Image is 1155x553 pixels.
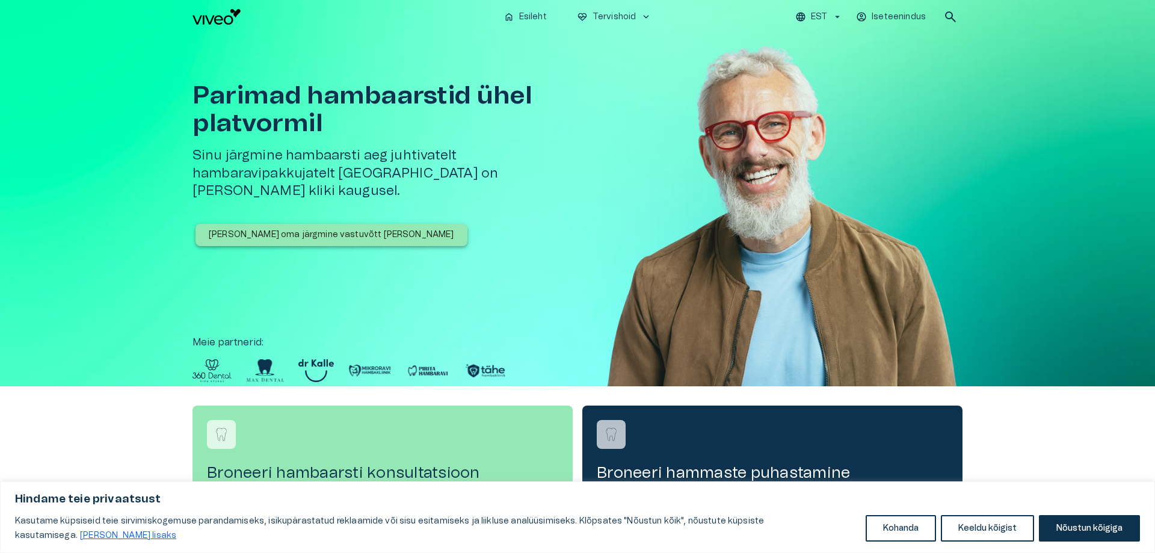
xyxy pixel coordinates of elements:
img: Partner logo [298,359,334,382]
h4: Broneeri hammaste puhastamine [597,463,948,483]
a: Navigate to service booking [192,406,573,497]
p: EST [811,11,827,23]
button: ecg_heartTervishoidkeyboard_arrow_down [572,8,657,26]
p: Esileht [519,11,547,23]
a: Loe lisaks [79,531,177,540]
button: Iseteenindus [854,8,929,26]
img: Partner logo [246,359,284,382]
button: Nõustun kõigiga [1039,515,1140,542]
button: homeEsileht [499,8,553,26]
button: [PERSON_NAME] oma järgmine vastuvõtt [PERSON_NAME] [196,224,467,246]
img: Partner logo [348,359,392,382]
button: open search modal [938,5,962,29]
button: Keeldu kõigist [941,515,1034,542]
img: Man with glasses smiling [602,34,962,422]
p: Tervishoid [593,11,636,23]
img: Partner logo [192,359,232,382]
h5: Sinu järgmine hambaarsti aeg juhtivatelt hambaravipakkujatelt [GEOGRAPHIC_DATA] on [PERSON_NAME] ... [192,147,582,200]
img: Broneeri hammaste puhastamine logo [602,425,620,443]
span: keyboard_arrow_down [641,11,651,22]
button: Kohanda [866,515,936,542]
img: Partner logo [464,359,507,382]
span: ecg_heart [577,11,588,22]
img: Partner logo [406,359,449,382]
a: Navigate to service booking [582,406,962,497]
p: Iseteenindus [872,11,926,23]
span: search [943,10,958,24]
h1: Parimad hambaarstid ühel platvormil [192,82,582,137]
p: Kasutame küpsiseid teie sirvimiskogemuse parandamiseks, isikupärastatud reklaamide või sisu esita... [15,514,857,543]
img: Broneeri hambaarsti konsultatsioon logo [212,425,230,443]
button: EST [793,8,845,26]
span: home [504,11,514,22]
a: Navigate to homepage [192,9,494,25]
img: Viveo logo [192,9,241,25]
h4: Broneeri hambaarsti konsultatsioon [207,463,558,483]
p: [PERSON_NAME] oma järgmine vastuvõtt [PERSON_NAME] [209,229,454,241]
p: Meie partnerid : [192,335,962,350]
p: Hindame teie privaatsust [15,492,1140,507]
